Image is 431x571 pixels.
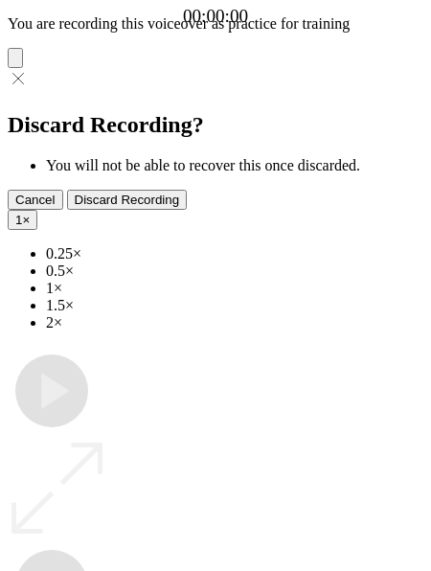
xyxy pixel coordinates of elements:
button: Cancel [8,190,63,210]
h2: Discard Recording? [8,112,423,138]
a: 00:00:00 [183,6,248,27]
li: 0.25× [46,245,423,263]
li: You will not be able to recover this once discarded. [46,157,423,174]
li: 0.5× [46,263,423,280]
p: You are recording this voiceover as practice for training [8,15,423,33]
li: 1.5× [46,297,423,314]
button: Discard Recording [67,190,188,210]
span: 1 [15,213,22,227]
li: 2× [46,314,423,331]
li: 1× [46,280,423,297]
button: 1× [8,210,37,230]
